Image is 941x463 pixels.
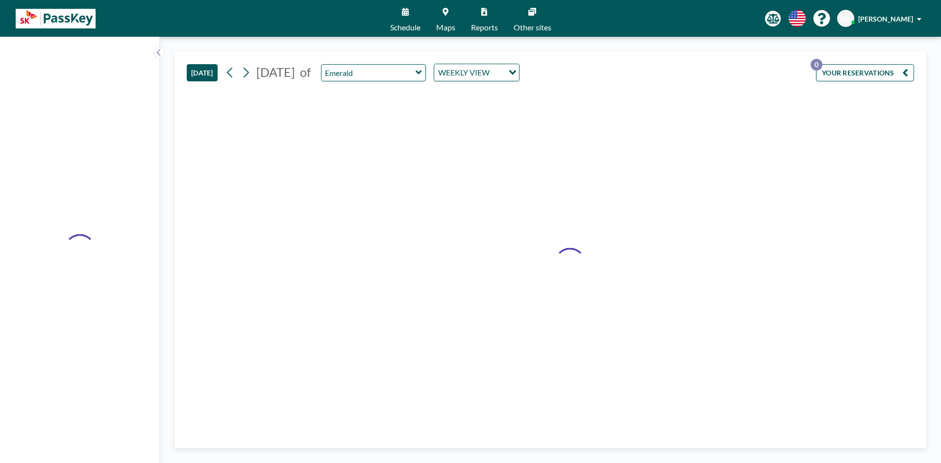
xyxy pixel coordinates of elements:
p: 0 [811,59,822,71]
input: Emerald [322,65,416,81]
span: Other sites [514,24,551,31]
span: NA [841,14,851,23]
button: [DATE] [187,64,218,81]
span: [PERSON_NAME] [858,15,913,23]
span: [DATE] [256,65,295,79]
div: Search for option [434,64,519,81]
input: Search for option [493,66,503,79]
span: Maps [436,24,455,31]
span: WEEKLY VIEW [436,66,492,79]
span: Reports [471,24,498,31]
img: organization-logo [16,9,96,28]
span: of [300,65,311,80]
span: Schedule [390,24,421,31]
button: YOUR RESERVATIONS0 [816,64,914,81]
